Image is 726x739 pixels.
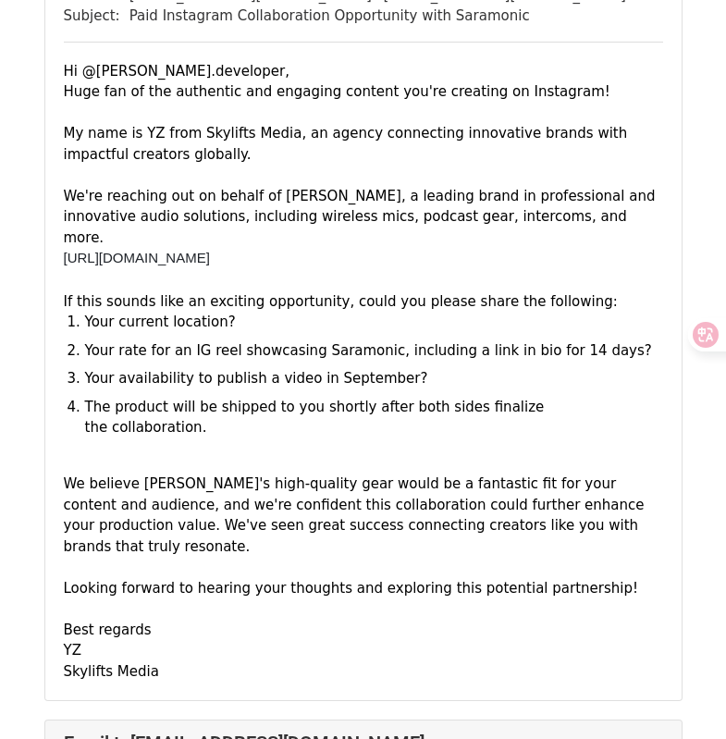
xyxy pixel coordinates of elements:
div: We believe [PERSON_NAME]'s high-quality gear would be a fantastic fit for your content and audien... [64,474,663,557]
iframe: Chat Widget [634,650,726,739]
td: Subject: [64,6,129,27]
div: We're reaching out on behalf of [PERSON_NAME], a leading brand in professional and innovative aud... [64,186,663,249]
div: Looking forward to hearing your thoughts and exploring this potential partnership! [64,578,663,599]
div: If this sounds like an exciting opportunity, could you please share the following: [64,291,663,313]
div: Huge fan of the authentic and engaging content you're creating on Instagram! [64,81,663,103]
div: Your rate for an IG reel showcasing Saramonic, including a link in bio for 14 days? [85,340,663,362]
div: Hi @[PERSON_NAME].developer, [64,61,663,82]
div: Your current location? [85,312,663,333]
div: The product will be shipped to you shortly after both sides finalize the collaboration. [85,397,663,438]
div: Best regards [64,620,663,641]
div: My name is YZ from Skylifts Media, an agency connecting innovative brands with impactful creators... [64,123,663,165]
div: Skylifts Media [64,661,663,683]
div: Your availability to publish a video in September? [85,368,663,389]
td: Paid Instagram Collaboration Opportunity with Saramonic [129,6,638,27]
a: [URL][DOMAIN_NAME] [64,250,210,265]
div: YZ [64,640,663,661]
